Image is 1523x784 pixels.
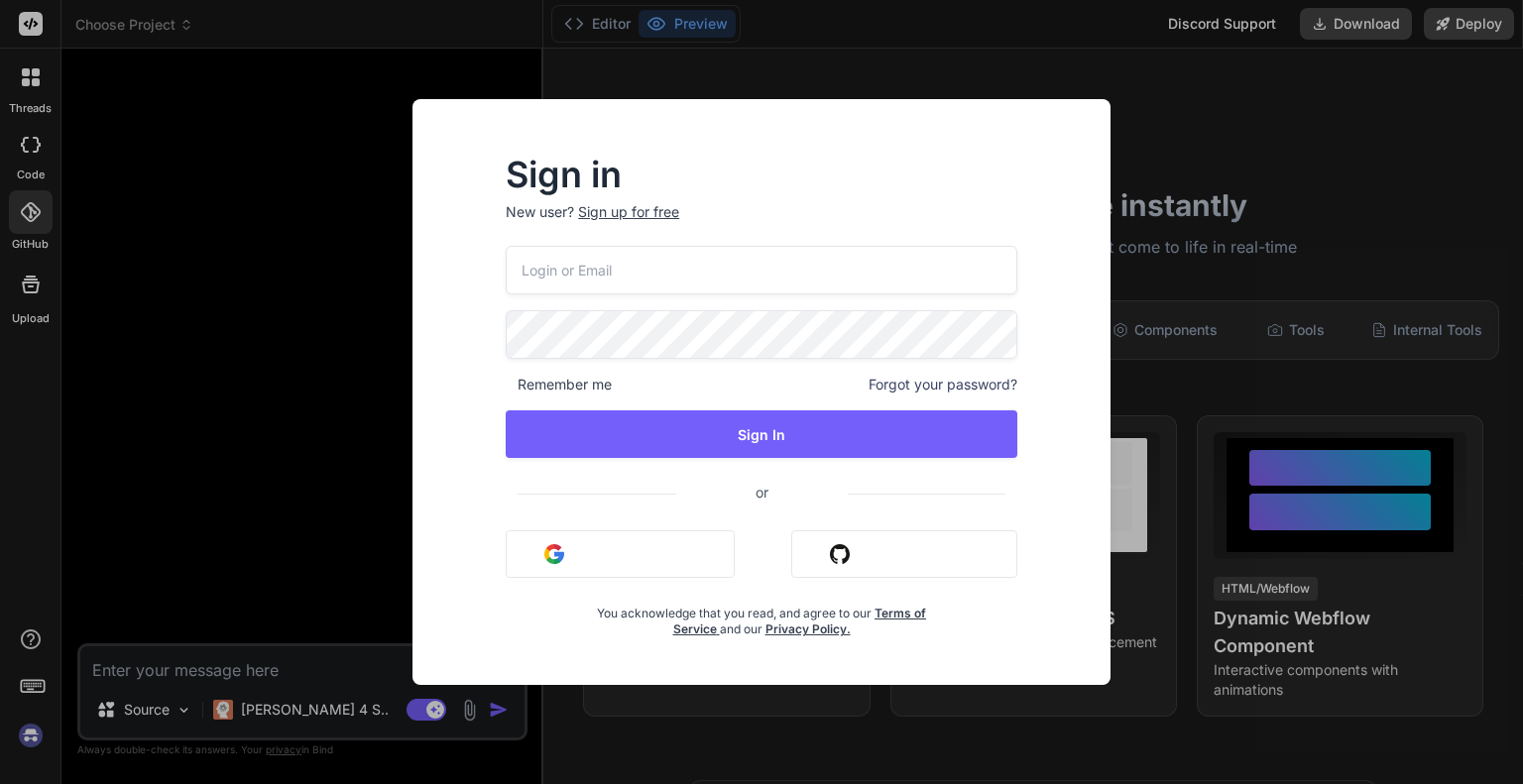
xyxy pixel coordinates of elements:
span: Remember me [506,375,612,394]
button: Sign in with Github [791,530,1017,578]
div: You acknowledge that you read, and agree to our and our [591,594,932,637]
input: Login or Email [506,246,1017,294]
img: google [544,544,564,564]
div: Sign up for free [578,202,679,222]
span: or [676,468,848,516]
button: Sign in with Google [506,530,735,578]
p: New user? [506,202,1017,246]
h2: Sign in [506,159,1017,190]
a: Privacy Policy. [765,621,851,636]
span: Forgot your password? [869,375,1017,394]
a: Terms of Service [673,606,927,636]
img: github [830,544,850,564]
button: Sign In [506,410,1017,458]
